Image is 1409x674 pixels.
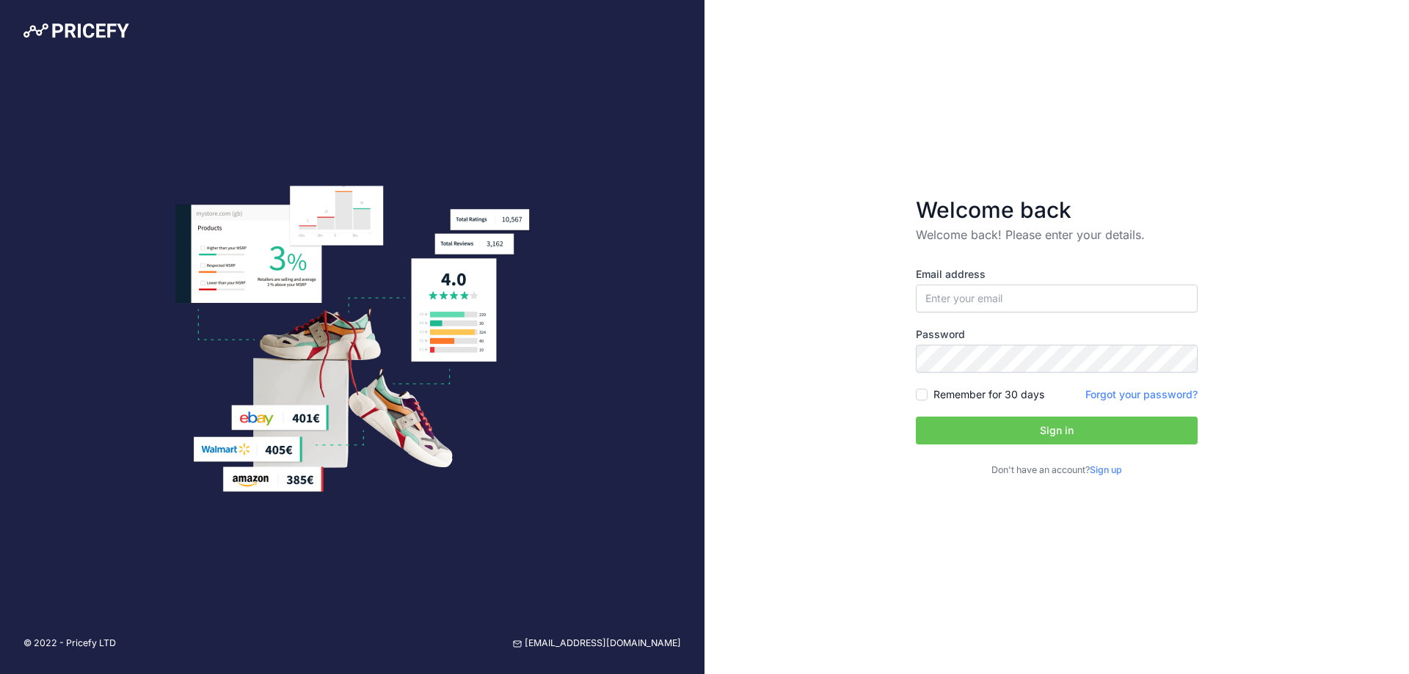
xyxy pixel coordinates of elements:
[1090,464,1122,475] a: Sign up
[23,23,129,38] img: Pricefy
[513,637,681,651] a: [EMAIL_ADDRESS][DOMAIN_NAME]
[23,637,116,651] p: © 2022 - Pricefy LTD
[916,327,1198,342] label: Password
[916,197,1198,223] h3: Welcome back
[916,285,1198,312] input: Enter your email
[916,267,1198,282] label: Email address
[916,464,1198,477] p: Don't have an account?
[916,417,1198,444] button: Sign in
[916,226,1198,243] p: Welcome back! Please enter your details.
[933,387,1044,402] label: Remember for 30 days
[1085,388,1198,400] a: Forgot your password?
